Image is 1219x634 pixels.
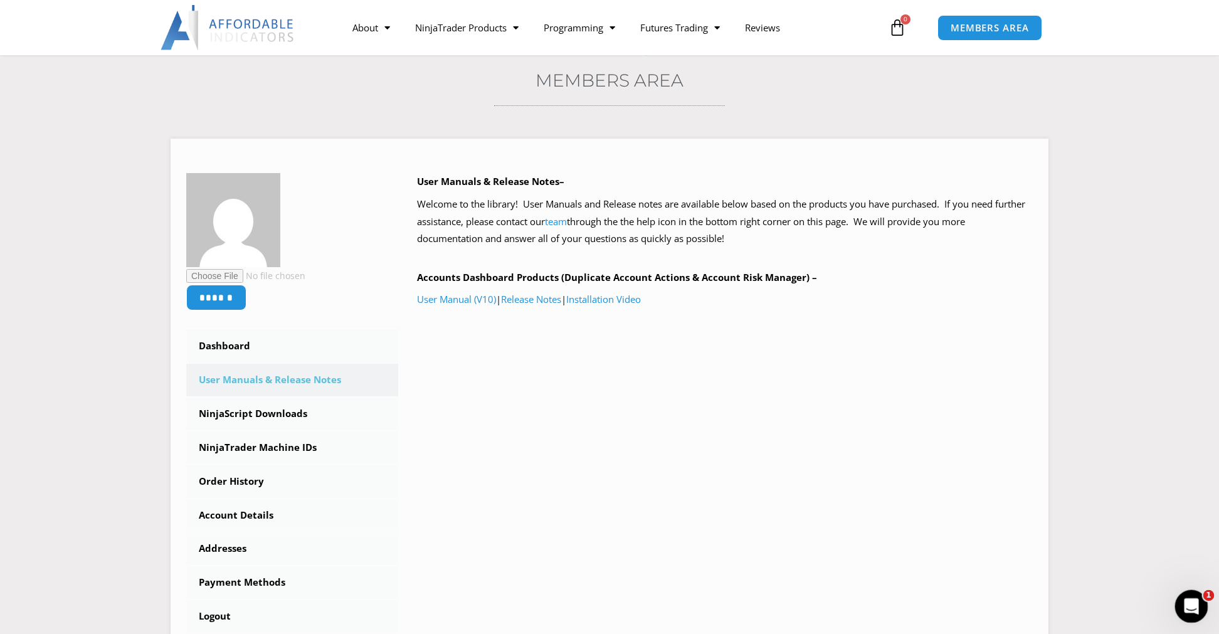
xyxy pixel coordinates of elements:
a: Programming [531,13,628,42]
a: Order History [186,465,398,498]
span: MEMBERS AREA [951,23,1029,33]
b: Accounts Dashboard Products (Duplicate Account Actions & Account Risk Manager) – [417,271,817,283]
a: Installation Video [566,293,641,305]
img: 0f9cbed3e1304da38d6fa3b8c6a0ee6ec555c028aef74450e444112f312f15a2 [186,173,280,267]
p: Welcome to the library! User Manuals and Release notes are available below based on the products ... [417,196,1033,248]
iframe: Intercom live chat [1175,590,1208,623]
a: Members Area [536,70,683,91]
a: Release Notes [501,293,561,305]
a: Logout [186,600,398,633]
nav: Menu [340,13,885,42]
b: User Manuals & Release Notes– [417,175,564,188]
a: Futures Trading [628,13,732,42]
a: User Manual (V10) [417,293,496,305]
a: Payment Methods [186,566,398,599]
a: MEMBERS AREA [937,15,1042,41]
a: team [545,215,567,228]
a: NinjaTrader Products [403,13,531,42]
p: | | [417,291,1033,309]
a: Account Details [186,499,398,532]
a: User Manuals & Release Notes [186,364,398,396]
a: 0 [870,9,925,46]
a: About [340,13,403,42]
a: NinjaScript Downloads [186,398,398,430]
a: Addresses [186,532,398,565]
img: LogoAI | Affordable Indicators – NinjaTrader [161,5,295,50]
a: Dashboard [186,330,398,362]
a: NinjaTrader Machine IDs [186,431,398,464]
span: 1 [1203,590,1215,601]
a: Reviews [732,13,793,42]
span: 0 [900,14,910,24]
nav: Account pages [186,330,398,633]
